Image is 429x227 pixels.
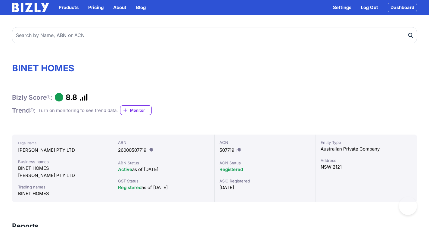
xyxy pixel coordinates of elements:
a: About [113,4,126,11]
h1: BINET HOMES [12,63,417,73]
button: Products [59,4,79,11]
span: Monitor [130,107,151,113]
input: Search by Name, ABN or ACN [12,27,417,43]
h1: Bizly Score : [12,93,52,101]
a: Settings [333,4,351,11]
a: Log Out [361,4,378,11]
div: ACN [219,139,311,145]
span: 507719 [219,147,234,153]
div: Entity Type [321,139,412,145]
div: GST Status [118,178,209,184]
div: NSW 2121 [321,163,412,171]
div: Australian Private Company [321,145,412,153]
div: as of [DATE] [118,166,209,173]
div: Turn on monitoring to see trend data. [38,107,118,114]
h1: Trend : [12,106,36,114]
div: [PERSON_NAME] PTY LTD [18,172,107,179]
div: ACN Status [219,160,311,166]
div: Business names [18,159,107,165]
iframe: Toggle Customer Support [399,197,417,215]
div: BINET HOMES [18,165,107,172]
a: Dashboard [388,3,417,12]
div: ABN Status [118,160,209,166]
div: ASIC Registered [219,178,311,184]
div: Address [321,157,412,163]
div: as of [DATE] [118,184,209,191]
a: Monitor [120,105,152,115]
a: Blog [136,4,146,11]
span: Registered [219,166,243,172]
div: [PERSON_NAME] PTY LTD [18,147,107,154]
div: [DATE] [219,184,311,191]
div: Legal Name [18,139,107,147]
div: BINET HOMES [18,190,107,197]
h1: 8.8 [66,93,77,102]
span: Registered [118,185,141,190]
span: Active [118,166,132,172]
div: Trading names [18,184,107,190]
a: Pricing [88,4,104,11]
span: 26000507719 [118,147,146,153]
div: ABN [118,139,209,145]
